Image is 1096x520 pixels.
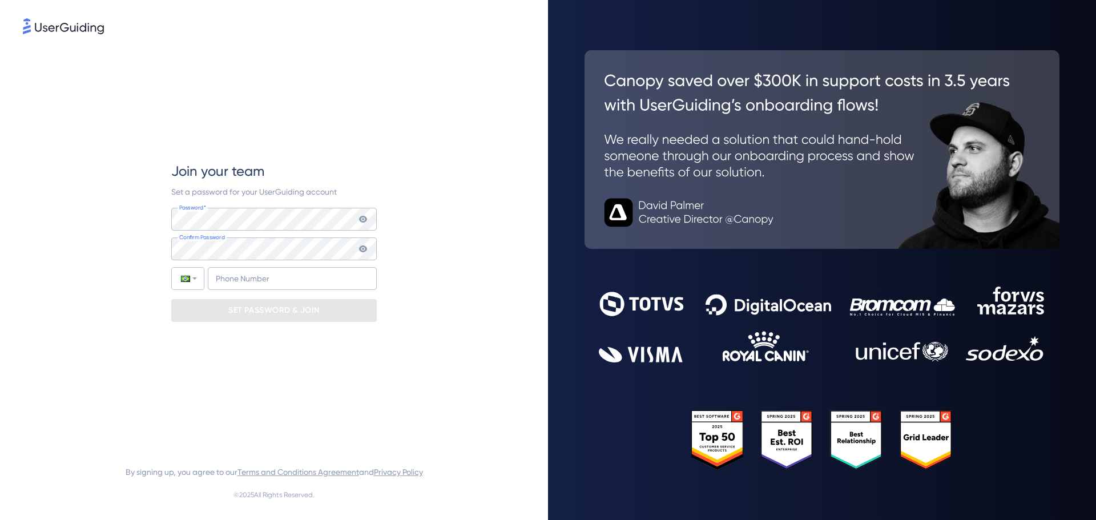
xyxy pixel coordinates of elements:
span: Set a password for your UserGuiding account [171,187,337,196]
img: 8faab4ba6bc7696a72372aa768b0286c.svg [23,18,104,34]
img: 9302ce2ac39453076f5bc0f2f2ca889b.svg [599,287,1045,362]
a: Terms and Conditions Agreement [237,467,359,477]
img: 26c0aa7c25a843aed4baddd2b5e0fa68.svg [585,50,1059,249]
span: © 2025 All Rights Reserved. [233,488,315,502]
span: Join your team [171,162,264,180]
a: Privacy Policy [374,467,423,477]
p: SET PASSWORD & JOIN [228,301,320,320]
span: By signing up, you agree to our and [126,465,423,479]
img: 25303e33045975176eb484905ab012ff.svg [691,410,953,470]
div: Brazil: + 55 [172,268,204,289]
input: Phone Number [208,267,377,290]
